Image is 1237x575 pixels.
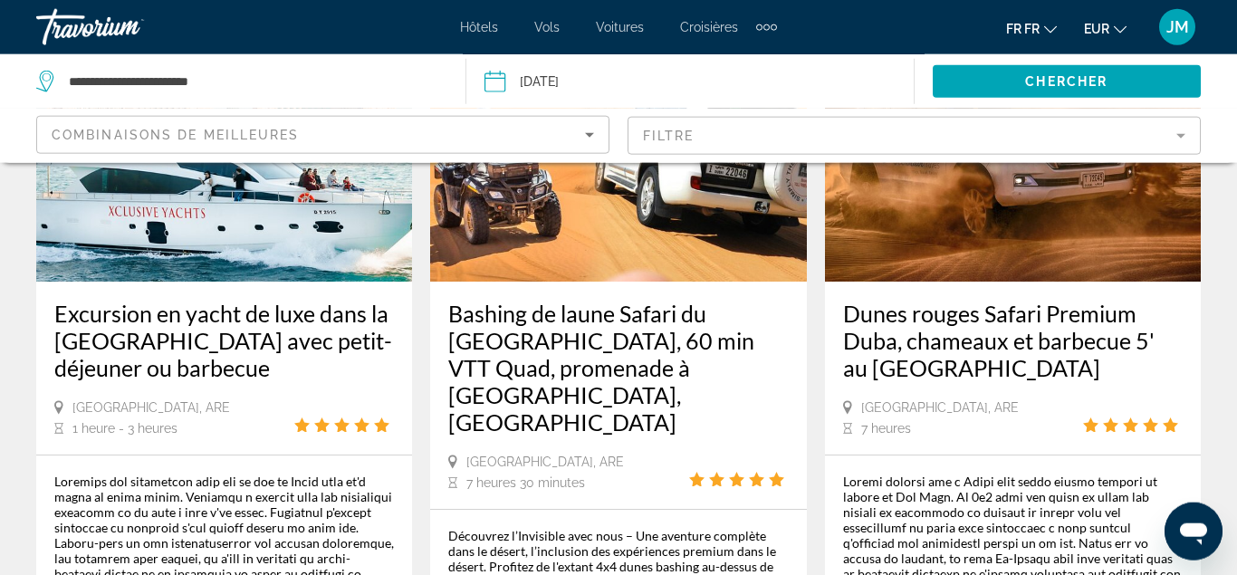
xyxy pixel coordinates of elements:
span: Chercher [1025,74,1108,89]
a: Vols [534,20,560,34]
span: 7 heures [861,421,911,436]
button: Changement de monnaie [1084,15,1127,42]
button: Articles de navigation supplémentaires [756,13,777,42]
button: Changer de langue [1006,15,1057,42]
button: Chercher [933,65,1202,98]
span: fr fr [1006,22,1040,36]
button: Date : 17 septembre 2025 [484,54,914,109]
span: 1 heure - 3 heures [72,421,177,436]
iframe: Bouton de lancement de la fenêtre de messagerie [1165,503,1223,561]
a: Excursion en yacht de luxe dans la [GEOGRAPHIC_DATA] avec petit-déjeuner ou barbecue [54,300,394,381]
span: 7 heures 30 minutes [466,475,585,490]
span: [GEOGRAPHIC_DATA], ARE [861,400,1019,415]
span: EUR [1084,22,1109,36]
a: Dunes rouges Safari Premium Duba, chameaux et barbecue 5' au [GEOGRAPHIC_DATA] [843,300,1183,381]
span: Combinaisons de Meilleures [52,128,300,142]
span: [GEOGRAPHIC_DATA], ARE [72,400,230,415]
a: Bashing de laune Safari du [GEOGRAPHIC_DATA], 60 min VTT Quad, promenade à [GEOGRAPHIC_DATA], [GE... [448,300,788,436]
span: JM [1166,18,1189,36]
mat-select: Trier par [52,124,594,146]
span: [GEOGRAPHIC_DATA], ARE [466,455,624,469]
a: Travorium [36,4,217,51]
a: Hôtels [460,20,498,34]
a: Croisières [680,20,738,34]
button: Menu utilisateur [1154,8,1201,46]
a: Voitures [596,20,644,34]
button: Filtrer [628,116,1201,156]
